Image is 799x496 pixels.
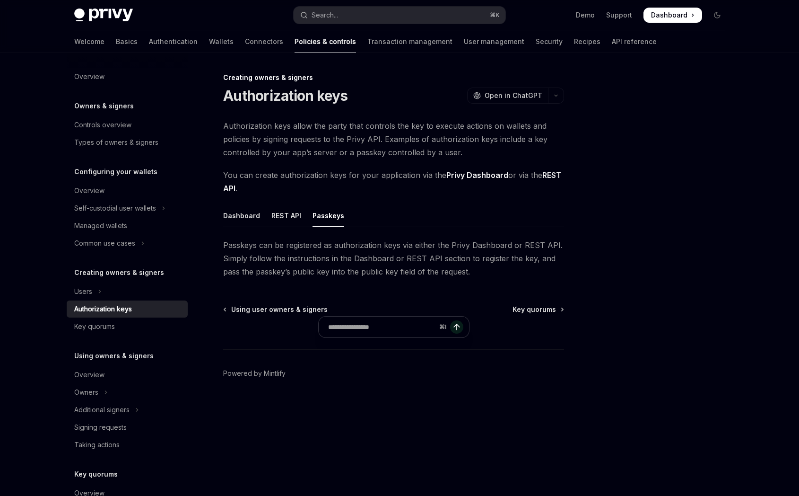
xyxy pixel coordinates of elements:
div: Authorization keys [74,303,132,315]
a: Overview [67,68,188,85]
div: Key quorums [74,321,115,332]
button: Open search [294,7,505,24]
a: Recipes [574,30,600,53]
h5: Configuring your wallets [74,166,157,177]
a: Demo [576,10,595,20]
span: Passkeys can be registered as authorization keys via either the Privy Dashboard or REST API. Simp... [223,239,564,278]
span: You can create authorization keys for your application via the or via the . [223,168,564,195]
span: Using user owners & signers [231,305,328,314]
button: Open in ChatGPT [467,88,548,104]
span: Dashboard [651,10,687,20]
button: Toggle Owners section [67,384,188,401]
a: Key quorums [512,305,563,314]
div: Overview [74,369,104,381]
div: Taking actions [74,439,120,451]
a: Managed wallets [67,217,188,234]
div: Signing requests [74,422,127,433]
a: Powered by Mintlify [223,369,286,378]
a: Dashboard [643,8,702,23]
a: Welcome [74,30,104,53]
h5: Creating owners & signers [74,267,164,278]
div: Search... [312,9,338,21]
a: Authorization keys [67,301,188,318]
button: Toggle Additional signers section [67,401,188,418]
a: Basics [116,30,138,53]
a: Connectors [245,30,283,53]
h5: Using owners & signers [74,350,154,362]
img: dark logo [74,9,133,22]
a: Taking actions [67,436,188,453]
div: Additional signers [74,404,130,416]
h1: Authorization keys [223,87,348,104]
a: User management [464,30,524,53]
a: Wallets [209,30,234,53]
a: Overview [67,182,188,199]
div: Overview [74,71,104,82]
a: Authentication [149,30,198,53]
span: Key quorums [512,305,556,314]
a: Signing requests [67,419,188,436]
a: Using user owners & signers [224,305,328,314]
a: Transaction management [367,30,452,53]
div: Owners [74,387,98,398]
button: Toggle Common use cases section [67,235,188,252]
div: Self-custodial user wallets [74,203,156,214]
a: Policies & controls [295,30,356,53]
span: Authorization keys allow the party that controls the key to execute actions on wallets and polici... [223,119,564,159]
a: Controls overview [67,116,188,133]
input: Ask a question... [328,317,435,337]
div: Managed wallets [74,220,127,231]
button: Toggle Self-custodial user wallets section [67,200,188,217]
div: Types of owners & signers [74,137,158,148]
div: Controls overview [74,119,131,131]
div: Overview [74,185,104,196]
a: Security [536,30,563,53]
div: Creating owners & signers [223,73,564,82]
button: Toggle dark mode [710,8,725,23]
strong: Privy Dashboard [446,170,508,180]
div: Users [74,286,92,297]
span: ⌘ K [490,11,500,19]
a: API reference [612,30,657,53]
button: Toggle Users section [67,283,188,300]
a: Types of owners & signers [67,134,188,151]
div: Passkeys [313,204,344,227]
span: Open in ChatGPT [485,91,542,100]
button: Send message [450,320,463,334]
a: Overview [67,366,188,383]
a: Support [606,10,632,20]
a: Key quorums [67,318,188,335]
h5: Owners & signers [74,100,134,112]
div: Common use cases [74,238,135,249]
div: Dashboard [223,204,260,227]
h5: Key quorums [74,469,118,480]
div: REST API [271,204,301,227]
